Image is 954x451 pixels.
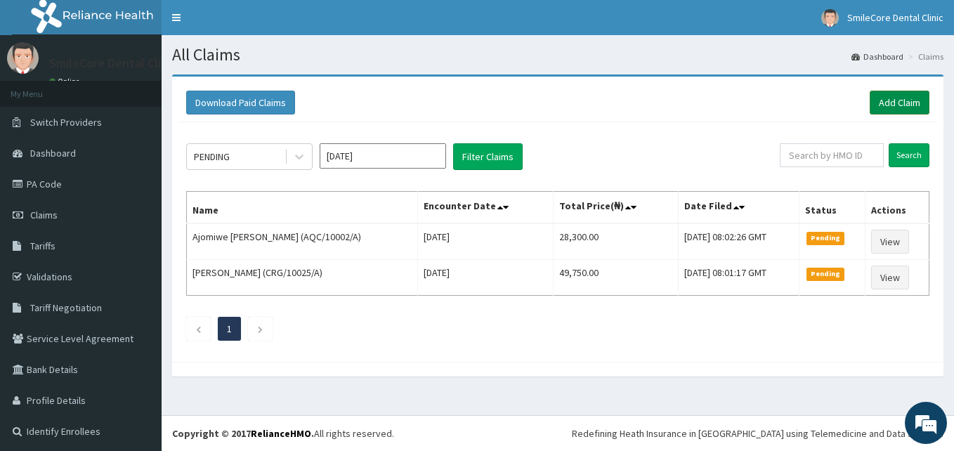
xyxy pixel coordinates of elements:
[678,192,799,224] th: Date Filed
[49,57,177,70] p: SmileCore Dental Clinic
[871,266,909,289] a: View
[30,116,102,129] span: Switch Providers
[865,192,929,224] th: Actions
[257,322,263,335] a: Next page
[186,91,295,115] button: Download Paid Claims
[187,260,418,296] td: [PERSON_NAME] (CRG/10025/A)
[30,301,102,314] span: Tariff Negotiation
[187,192,418,224] th: Name
[678,260,799,296] td: [DATE] 08:01:17 GMT
[806,232,845,244] span: Pending
[553,192,678,224] th: Total Price(₦)
[851,51,903,63] a: Dashboard
[30,209,58,221] span: Claims
[871,230,909,254] a: View
[194,150,230,164] div: PENDING
[780,143,884,167] input: Search by HMO ID
[799,192,865,224] th: Status
[30,147,76,159] span: Dashboard
[453,143,523,170] button: Filter Claims
[418,260,553,296] td: [DATE]
[905,51,943,63] li: Claims
[172,46,943,64] h1: All Claims
[553,223,678,260] td: 28,300.00
[553,260,678,296] td: 49,750.00
[187,223,418,260] td: Ajomiwe [PERSON_NAME] (AQC/10002/A)
[806,268,845,280] span: Pending
[678,223,799,260] td: [DATE] 08:02:26 GMT
[227,322,232,335] a: Page 1 is your current page
[870,91,929,115] a: Add Claim
[418,192,553,224] th: Encounter Date
[172,427,314,440] strong: Copyright © 2017 .
[162,415,954,451] footer: All rights reserved.
[7,42,39,74] img: User Image
[418,223,553,260] td: [DATE]
[821,9,839,27] img: User Image
[195,322,202,335] a: Previous page
[30,240,55,252] span: Tariffs
[572,426,943,440] div: Redefining Heath Insurance in [GEOGRAPHIC_DATA] using Telemedicine and Data Science!
[251,427,311,440] a: RelianceHMO
[889,143,929,167] input: Search
[847,11,943,24] span: SmileCore Dental Clinic
[49,77,83,86] a: Online
[320,143,446,169] input: Select Month and Year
